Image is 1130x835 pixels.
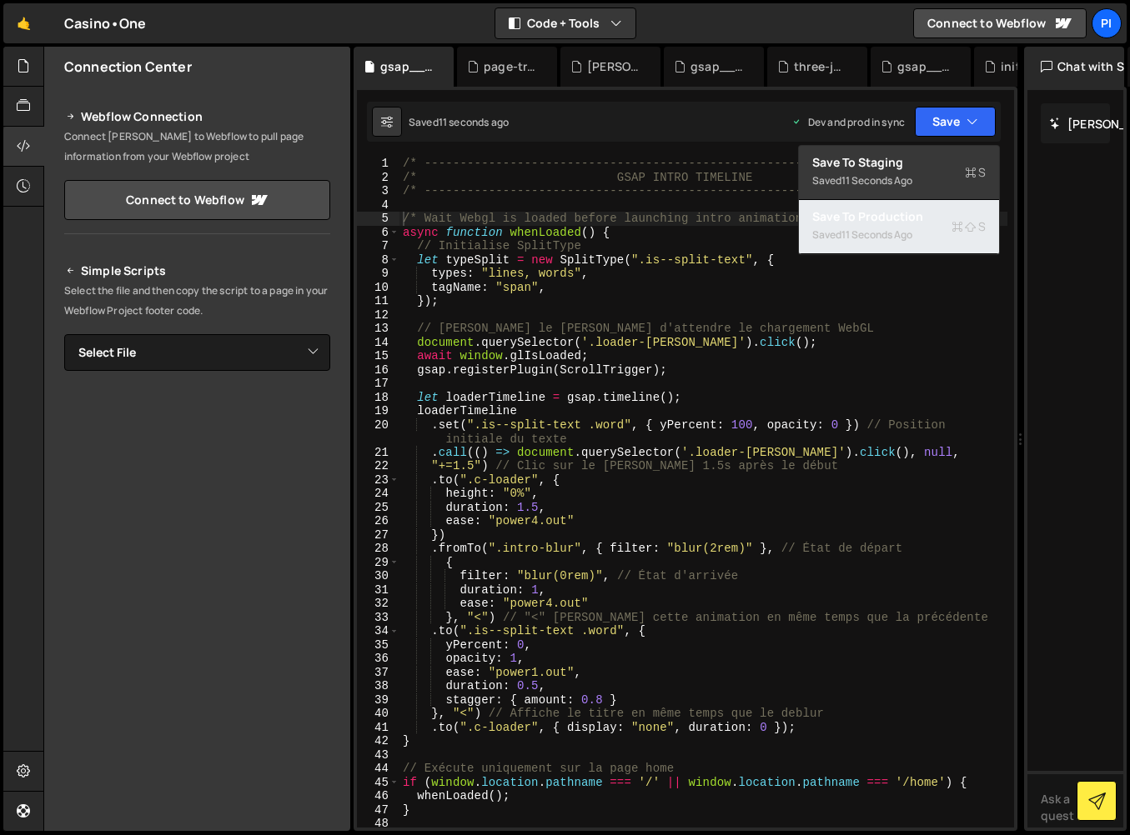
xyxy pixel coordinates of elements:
div: 29 [357,556,399,570]
div: 24 [357,487,399,501]
div: 16 [357,363,399,377]
iframe: YouTube video player [64,559,332,709]
div: gsap__split-text.js [691,58,744,75]
div: 10 [357,281,399,295]
div: 34 [357,624,399,638]
div: Save to Production [812,208,986,225]
div: 46 [357,789,399,803]
span: S [952,218,986,235]
div: 37 [357,666,399,680]
div: 40 [357,707,399,721]
div: 11 seconds ago [841,227,912,242]
div: 45 [357,776,399,790]
div: Chat with Slater AI [1024,47,1124,87]
div: 28 [357,542,399,556]
span: S [965,164,986,181]
div: 17 [357,377,399,391]
div: 20 [357,418,399,446]
p: Select the file and then copy the script to a page in your Webflow Project footer code. [64,281,330,321]
a: Pi [1092,8,1122,38]
div: init.js [1001,58,1034,75]
div: 43 [357,748,399,762]
div: 22 [357,459,399,473]
div: 41 [357,721,399,735]
div: 15 [357,349,399,363]
div: 30 [357,569,399,583]
div: 21 [357,446,399,460]
div: 9 [357,267,399,281]
div: 19 [357,404,399,418]
div: [PERSON_NAME]-scroll.js [587,58,640,75]
div: 7 [357,239,399,253]
div: Casino•One [64,13,147,33]
div: 27 [357,528,399,542]
div: 13 [357,322,399,336]
div: 4 [357,198,399,212]
div: 14 [357,336,399,350]
button: Save [915,107,996,137]
h2: Simple Scripts [64,261,330,281]
h2: Webflow Connection [64,107,330,127]
div: 12 [357,308,399,322]
div: 32 [357,597,399,611]
a: 🤙 [3,3,44,43]
div: gsap__scroll-timeline.js [897,58,951,75]
div: Code + Tools [798,145,1000,255]
h2: Connection Center [64,57,192,76]
div: 1 [357,157,399,171]
div: Saved [409,115,509,129]
div: three-js__3d-scene.js [794,58,847,75]
div: 2 [357,171,399,185]
div: 5 [357,212,399,226]
div: 8 [357,253,399,267]
div: 25 [357,501,399,515]
div: 38 [357,679,399,693]
div: Dev and prod in sync [791,115,905,129]
button: Save to StagingS Saved11 seconds ago [799,146,999,200]
div: 31 [357,583,399,597]
div: gsap__home-intro-timeline.js [380,58,434,75]
div: 47 [357,803,399,817]
div: 39 [357,693,399,707]
div: page-transition.js [484,58,537,75]
div: 3 [357,184,399,198]
button: Code + Tools [495,8,635,38]
div: 26 [357,514,399,528]
a: Connect to Webflow [913,8,1087,38]
div: 18 [357,391,399,405]
div: 6 [357,226,399,240]
button: Save to ProductionS Saved11 seconds ago [799,200,999,254]
div: Saved [812,171,986,191]
a: Connect to Webflow [64,180,330,220]
div: Save to Staging [812,154,986,171]
div: 44 [357,762,399,776]
div: 35 [357,638,399,652]
div: 36 [357,652,399,666]
div: 11 seconds ago [439,115,509,129]
div: 11 seconds ago [841,173,912,187]
p: Connect [PERSON_NAME] to Webflow to pull page information from your Webflow project [64,127,330,167]
div: 23 [357,473,399,487]
div: 33 [357,611,399,625]
div: 42 [357,734,399,748]
div: 11 [357,294,399,308]
div: Saved [812,225,986,245]
iframe: YouTube video player [64,398,332,548]
div: 48 [357,817,399,831]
